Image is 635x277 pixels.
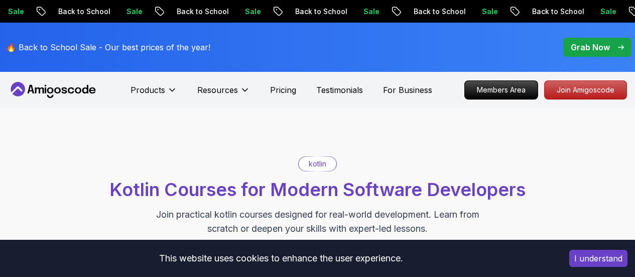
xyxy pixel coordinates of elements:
[383,84,432,96] a: For Business
[236,7,269,17] p: Sale
[465,81,538,99] p: Members Area
[270,84,296,96] a: Pricing
[8,247,554,269] div: This website uses cookies to enhance the user experience.
[149,208,486,236] p: Join practical kotlin courses designed for real-world development. Learn from scratch or deepen y...
[6,41,210,53] p: 🔥 Back to School Sale - Our best prices of the year!
[592,7,624,17] p: Sale
[545,81,626,99] p: Join Amigoscode
[118,7,150,17] p: Sale
[316,84,363,96] a: Testimonials
[544,80,627,100] a: Join Amigoscode
[197,84,238,96] p: Resources
[571,41,610,53] p: Grab Now
[131,84,165,96] p: Products
[50,7,118,17] p: Back to School
[569,250,627,267] button: Accept cookies
[109,178,526,201] span: Kotlin Courses for Modern Software Developers
[473,7,505,17] p: Sale
[197,84,250,104] button: Resources
[464,80,538,100] a: Members Area
[524,7,592,17] p: Back to School
[131,84,177,104] button: Products
[355,7,387,17] p: Sale
[168,7,236,17] p: Back to School
[405,7,473,17] p: Back to School
[309,159,326,169] p: kotlin
[287,7,355,17] p: Back to School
